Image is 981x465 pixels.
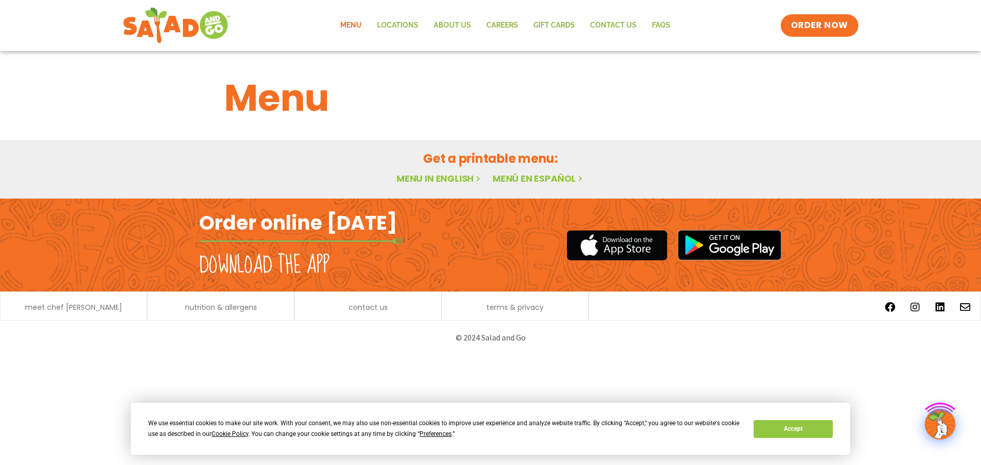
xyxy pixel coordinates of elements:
div: Cookie Consent Prompt [131,403,850,455]
h2: Get a printable menu: [224,150,757,167]
a: Contact Us [582,14,644,37]
a: Menu [333,14,369,37]
nav: Menu [333,14,678,37]
a: Menu in English [396,172,482,185]
span: Preferences [419,430,452,437]
button: Accept [754,420,832,438]
a: ORDER NOW [781,14,858,37]
img: appstore [567,229,667,262]
a: nutrition & allergens [185,304,257,311]
p: © 2024 Salad and Go [204,331,777,345]
a: FAQs [644,14,678,37]
div: We use essential cookies to make our site work. With your consent, we may also use non-essential ... [148,418,741,439]
a: Careers [479,14,526,37]
a: Locations [369,14,426,37]
img: fork [199,238,404,244]
a: meet chef [PERSON_NAME] [25,304,122,311]
a: GIFT CARDS [526,14,582,37]
img: new-SAG-logo-768×292 [123,5,230,46]
img: google_play [678,230,782,260]
a: contact us [348,304,388,311]
span: Cookie Policy [212,430,248,437]
a: Menú en español [493,172,585,185]
a: terms & privacy [486,304,544,311]
h2: Download the app [199,251,330,280]
span: ORDER NOW [791,19,848,32]
h2: Order online [DATE] [199,210,397,235]
h1: Menu [224,70,757,126]
a: About Us [426,14,479,37]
